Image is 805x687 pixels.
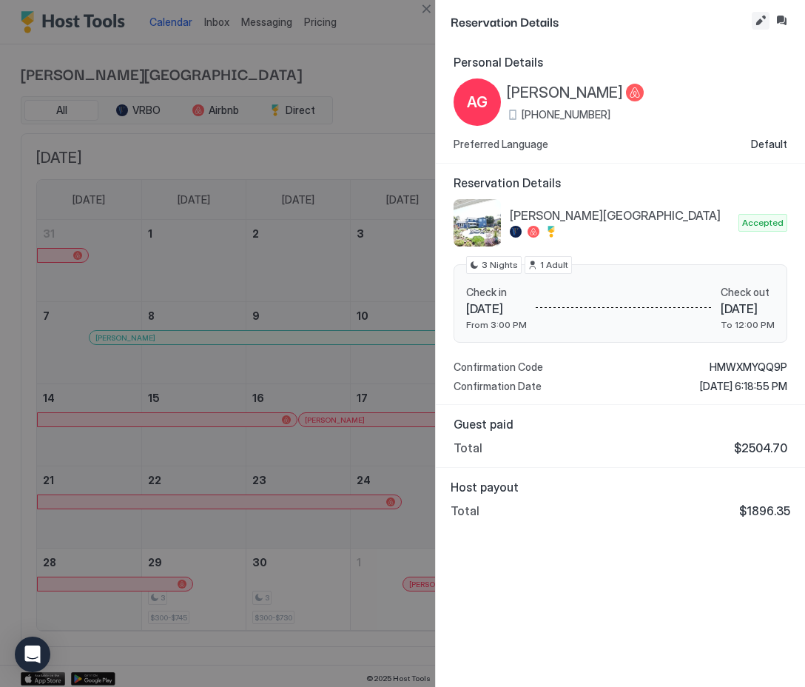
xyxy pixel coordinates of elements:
[710,361,787,374] span: HMWXMYQQ9P
[739,503,790,518] span: $1896.35
[454,175,787,190] span: Reservation Details
[507,84,623,102] span: [PERSON_NAME]
[454,199,501,247] div: listing image
[742,216,784,229] span: Accepted
[522,108,610,121] span: [PHONE_NUMBER]
[454,417,787,432] span: Guest paid
[466,286,527,299] span: Check in
[466,301,527,316] span: [DATE]
[451,12,749,30] span: Reservation Details
[451,503,479,518] span: Total
[454,55,787,70] span: Personal Details
[510,208,732,223] span: [PERSON_NAME][GEOGRAPHIC_DATA]
[772,12,790,30] button: Inbox
[454,138,548,151] span: Preferred Language
[454,380,542,393] span: Confirmation Date
[451,480,790,495] span: Host payout
[721,319,775,330] span: To 12:00 PM
[734,440,787,455] span: $2504.70
[466,319,527,330] span: From 3:00 PM
[467,91,488,113] span: AG
[721,301,775,316] span: [DATE]
[752,12,769,30] button: Edit reservation
[751,138,787,151] span: Default
[15,637,50,672] div: Open Intercom Messenger
[721,286,775,299] span: Check out
[454,361,543,374] span: Confirmation Code
[454,440,482,455] span: Total
[540,258,568,272] span: 1 Adult
[482,258,518,272] span: 3 Nights
[700,380,787,393] span: [DATE] 6:18:55 PM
